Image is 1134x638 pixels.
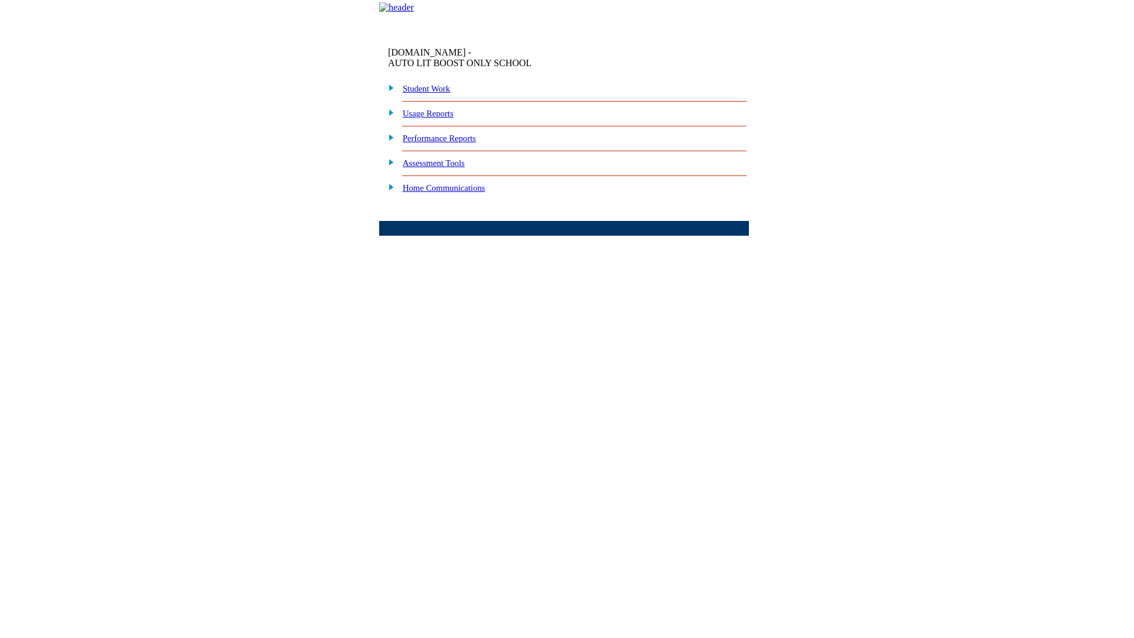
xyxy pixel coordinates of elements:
[382,107,395,118] img: plus.gif
[379,2,414,13] img: header
[388,58,532,68] nobr: AUTO LIT BOOST ONLY SCHOOL
[403,158,465,168] a: Assessment Tools
[382,157,395,167] img: plus.gif
[403,109,454,118] a: Usage Reports
[403,84,450,93] a: Student Work
[403,183,485,193] a: Home Communications
[403,134,476,143] a: Performance Reports
[382,181,395,192] img: plus.gif
[382,82,395,93] img: plus.gif
[382,132,395,142] img: plus.gif
[388,47,605,69] td: [DOMAIN_NAME] -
